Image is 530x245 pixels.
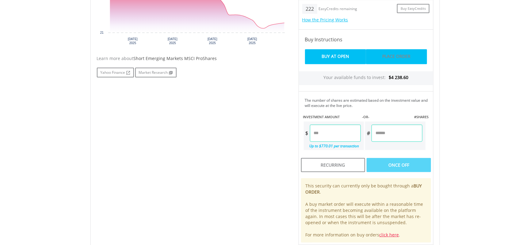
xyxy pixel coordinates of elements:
b: BUY ORDER [306,183,422,195]
text: [DATE] 2025 [128,37,138,45]
div: The number of shares are estimated based on the investment value and will execute at the live price. [305,98,431,108]
h4: Buy Instructions [305,36,427,43]
div: Recurring [301,158,365,172]
div: EasyCredits remaining [318,7,357,12]
a: Buy At Open [305,49,366,64]
text: [DATE] 2025 [208,37,217,45]
div: Your available funds to invest: [299,71,433,85]
text: 21 [100,31,104,34]
span: Short Emerging Markets MSCI ProShares [134,55,217,61]
label: -OR- [362,115,369,119]
div: 222 [302,4,317,14]
a: Buy EasyCredits [397,4,429,13]
a: Yahoo Finance [97,68,134,77]
text: [DATE] 2025 [168,37,177,45]
div: Up to $770.01 per transaction [304,142,361,150]
a: How the Pricing Works [302,17,348,23]
a: Place Order [366,49,427,64]
div: Learn more about [97,55,289,62]
span: $4 238.60 [389,74,408,80]
a: click here [379,232,399,238]
a: Market Research [135,68,177,77]
label: INVESTMENT AMOUNT [303,115,340,119]
div: # [365,125,372,142]
text: [DATE] 2025 [247,37,257,45]
label: #SHARES [414,115,429,119]
div: This security can currently only be bought through a . A buy market order will execute within a r... [301,178,431,243]
div: $ [304,125,310,142]
div: Once Off [367,158,431,172]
